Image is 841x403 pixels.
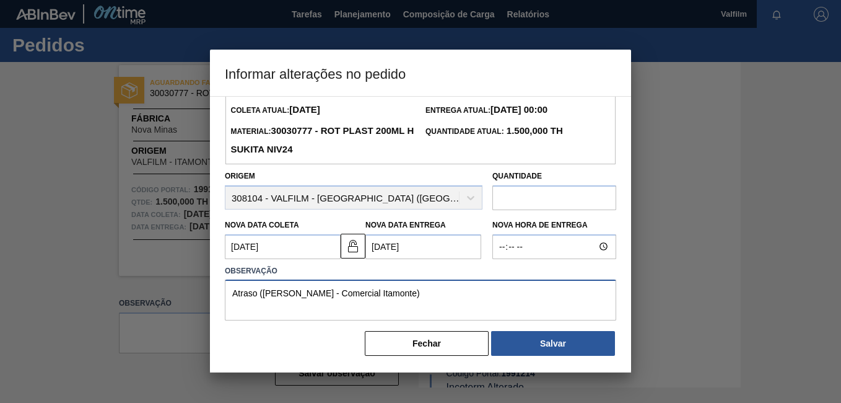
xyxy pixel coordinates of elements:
[225,234,341,259] input: dd/mm/yyyy
[492,216,616,234] label: Nova Hora de Entrega
[225,221,299,229] label: Nova Data Coleta
[490,104,547,115] strong: [DATE] 00:00
[225,280,616,321] textarea: Atraso ([PERSON_NAME] - Comercial Itamonte)
[492,172,542,180] label: Quantidade
[210,50,631,97] h3: Informar alterações no pedido
[230,125,414,154] strong: 30030777 - ROT PLAST 200ML H SUKITA NIV24
[230,127,414,154] span: Material:
[425,106,547,115] span: Entrega Atual:
[491,331,615,356] button: Salvar
[289,104,320,115] strong: [DATE]
[230,106,320,115] span: Coleta Atual:
[346,239,360,254] img: unlocked
[365,331,489,356] button: Fechar
[504,125,563,136] strong: 1.500,000 TH
[225,262,616,280] label: Observação
[341,234,365,259] button: unlocked
[225,172,255,180] label: Origem
[425,127,563,136] span: Quantidade Atual:
[365,234,481,259] input: dd/mm/yyyy
[365,221,446,229] label: Nova Data Entrega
